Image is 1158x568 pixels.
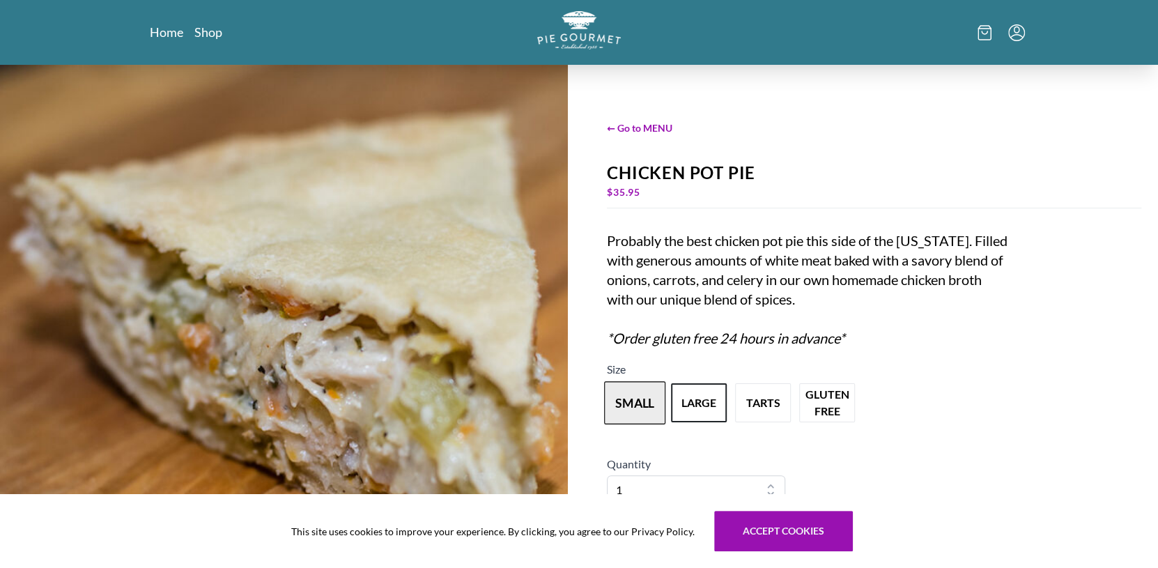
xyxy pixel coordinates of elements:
a: Logo [537,11,621,54]
button: Accept cookies [714,511,853,551]
img: logo [537,11,621,49]
span: This site uses cookies to improve your experience. By clicking, you agree to our Privacy Policy. [291,524,695,539]
button: Variant Swatch [604,382,665,425]
button: Menu [1008,24,1025,41]
div: Chicken Pot Pie [607,163,1141,183]
span: Size [607,362,626,376]
span: ← Go to MENU [607,121,1141,135]
select: Quantity [607,475,785,505]
button: Variant Swatch [799,383,855,422]
span: Quantity [607,457,651,470]
a: Home [150,24,183,40]
div: $ 35.95 [607,183,1141,202]
div: Probably the best chicken pot pie this side of the [US_STATE]. Filled with generous amounts of wh... [607,231,1008,348]
button: Variant Swatch [671,383,727,422]
a: Shop [194,24,222,40]
button: Variant Swatch [735,383,791,422]
em: *Order gluten free 24 hours in advance* [607,330,845,346]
